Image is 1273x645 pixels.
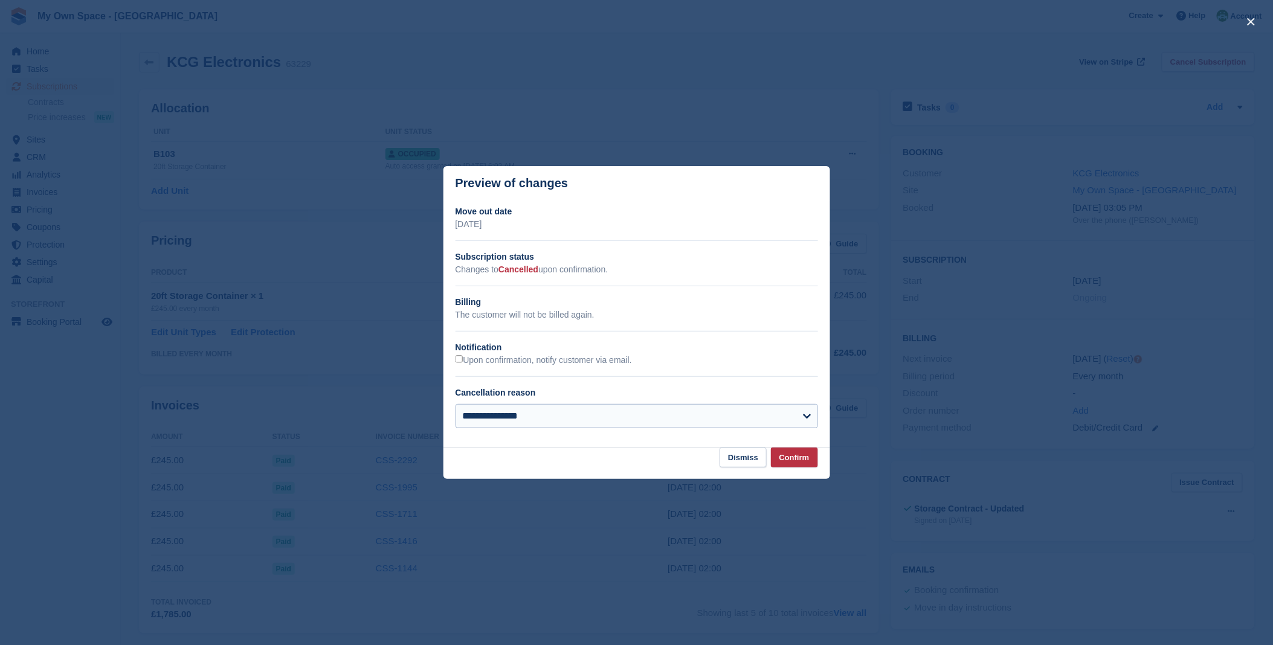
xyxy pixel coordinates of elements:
input: Upon confirmation, notify customer via email. [456,355,463,363]
p: Preview of changes [456,176,569,190]
span: Cancelled [498,265,538,274]
label: Upon confirmation, notify customer via email. [456,355,632,366]
p: The customer will not be billed again. [456,309,818,321]
label: Cancellation reason [456,388,536,397]
p: Changes to upon confirmation. [456,263,818,276]
button: Confirm [771,448,818,467]
button: Dismiss [720,448,767,467]
button: close [1242,12,1261,31]
h2: Notification [456,341,818,354]
h2: Subscription status [456,251,818,263]
h2: Billing [456,296,818,309]
p: [DATE] [456,218,818,231]
h2: Move out date [456,205,818,218]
